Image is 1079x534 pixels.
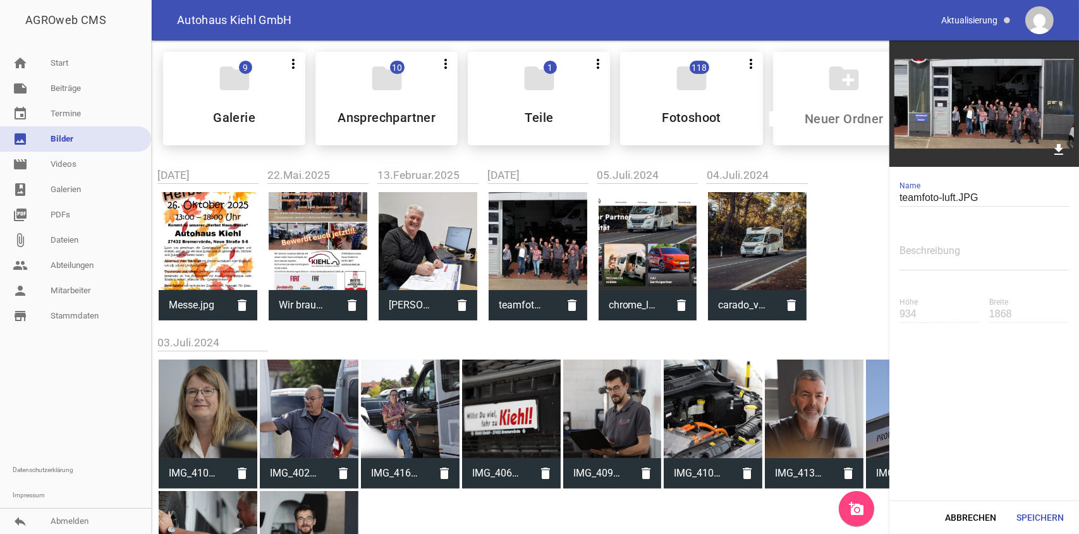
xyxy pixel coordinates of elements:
span: 9 [239,61,252,74]
span: IMG_4068.JPG [462,457,530,490]
i: image [13,131,28,147]
h2: 13.Februar.2025 [377,167,479,184]
i: delete [227,290,257,320]
i: delete [227,458,257,488]
i: add_a_photo [849,501,864,516]
i: delete [833,458,863,488]
span: 118 [690,61,709,74]
i: folder [521,61,557,96]
span: IMG_4130.JPG [765,457,833,490]
h2: [DATE] [487,167,588,184]
i: attach_file [13,233,28,248]
h5: Ansprechpartner [338,111,436,124]
span: Wir brauchen Dich (002).jpg [269,289,337,322]
button: more_vert [281,52,305,75]
span: T.Duppke.jpg [379,289,447,322]
i: delete [530,458,561,488]
i: picture_as_pdf [13,207,28,222]
i: movie [13,157,28,172]
button: Abbrechen [935,506,1006,529]
i: person [13,283,28,298]
i: store_mall_directory [13,308,28,324]
i: delete [776,290,807,320]
button: more_vert [739,52,763,75]
span: IMG_4102.JPG [664,457,732,490]
h2: 05.Juli.2024 [597,167,698,184]
div: Fotoshoot [620,52,762,145]
i: delete [557,290,587,320]
div: Teile [468,52,610,145]
h2: 03.Juli.2024 [157,334,1073,351]
i: more_vert [590,56,606,71]
i: reply [13,514,28,529]
h5: Galerie [213,111,255,124]
span: IMG_4011.JPG [866,457,934,490]
i: more_vert [743,56,759,71]
span: Messe.jpg [159,289,227,322]
i: note [13,81,28,96]
i: download [1051,142,1066,157]
i: people [13,258,28,273]
div: Ansprechpartner [315,52,458,145]
button: Speichern [1006,506,1074,529]
h2: [DATE] [157,167,259,184]
h2: 22.Mai.2025 [267,167,369,184]
h5: Teile [525,111,553,124]
button: more_vert [434,52,458,75]
i: create_new_folder [826,61,862,96]
i: delete [631,458,661,488]
i: folder [369,61,405,96]
i: event [13,106,28,121]
i: folder [217,61,252,96]
h5: Fotoshoot [662,111,721,124]
img: odxglplwicgrkwz1vsajufnwlhncd0sbcroewfs9.500.jpg [889,40,1079,167]
i: delete [732,458,762,488]
span: 10 [390,61,405,74]
i: home [13,56,28,71]
span: Autohaus Kiehl GmbH [177,15,292,26]
button: more_vert [586,52,610,75]
div: Galerie [163,52,305,145]
span: 1 [544,61,557,74]
i: delete [429,458,460,488]
i: more_vert [286,56,301,71]
i: more_vert [438,56,453,71]
i: delete [328,458,358,488]
span: IMG_4161.JPG [361,457,429,490]
i: folder [674,61,709,96]
input: Neuer Ordner [769,111,919,126]
span: teamfoto-luft.JPG [489,289,557,322]
span: IMG_4091.JPG [563,457,631,490]
i: delete [447,290,477,320]
h2: 04.Juli.2024 [707,167,808,184]
span: IMG_4020.JPG [260,457,328,490]
i: delete [666,290,697,320]
i: delete [337,290,367,320]
span: carado_van_header.jpg [708,289,776,322]
a: download [1045,136,1073,167]
i: photo_album [13,182,28,197]
span: chrome_lk1rmPAOrI.jpg [599,289,667,322]
span: IMG_4105.JPG [159,457,227,490]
